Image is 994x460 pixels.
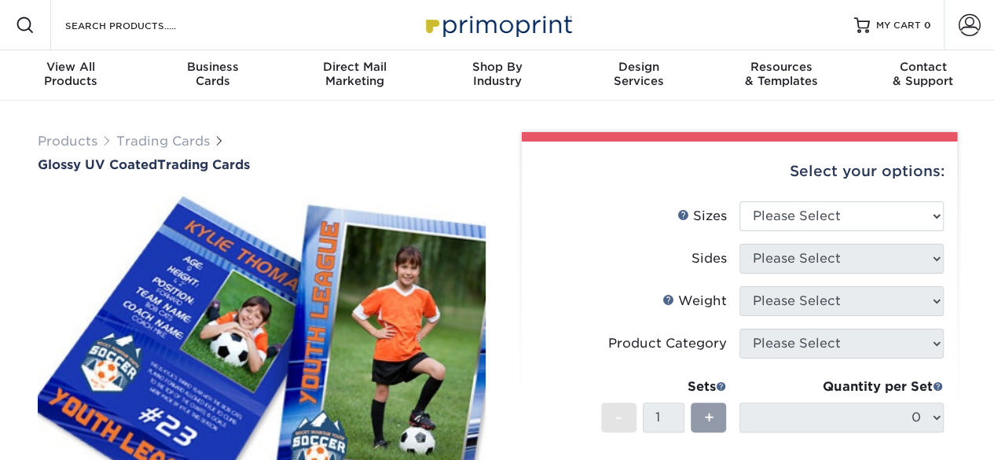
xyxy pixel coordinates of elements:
div: Weight [662,292,727,311]
div: Select your options: [534,142,944,201]
a: Trading Cards [116,134,210,149]
a: Glossy UV CoatedTrading Cards [38,157,486,172]
span: + [703,406,713,429]
div: & Templates [710,60,853,88]
div: Quantity per Set [739,377,944,396]
div: & Support [852,60,994,88]
img: Primoprint [419,8,576,42]
span: Business [142,60,284,74]
div: Sides [691,249,727,268]
span: Design [568,60,710,74]
span: Direct Mail [284,60,426,74]
div: Services [568,60,710,88]
span: Glossy UV Coated [38,157,157,172]
a: Direct MailMarketing [284,50,426,101]
div: Cards [142,60,284,88]
a: BusinessCards [142,50,284,101]
span: Shop By [426,60,568,74]
a: Products [38,134,97,149]
a: Contact& Support [852,50,994,101]
span: MY CART [876,19,921,32]
span: 0 [924,20,931,31]
div: Marketing [284,60,426,88]
a: Resources& Templates [710,50,853,101]
a: DesignServices [568,50,710,101]
div: Industry [426,60,568,88]
div: Sizes [677,207,727,226]
h1: Trading Cards [38,157,486,172]
input: SEARCH PRODUCTS..... [64,16,217,35]
span: - [615,406,622,429]
div: Sets [601,377,727,396]
span: Contact [852,60,994,74]
a: Shop ByIndustry [426,50,568,101]
div: Product Category [608,334,727,353]
span: Resources [710,60,853,74]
